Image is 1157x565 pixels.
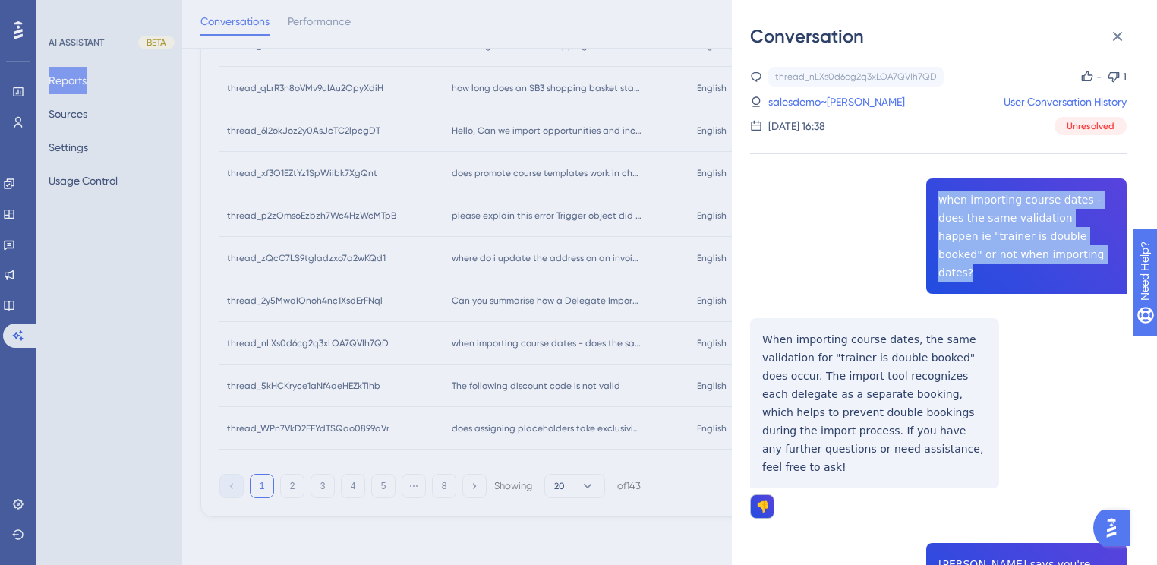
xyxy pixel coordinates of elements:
div: Conversation [750,24,1139,49]
iframe: UserGuiding AI Assistant Launcher [1093,505,1139,551]
div: 1 [1123,68,1127,86]
div: [DATE] 16:38 [768,117,825,135]
span: Unresolved [1067,120,1114,132]
div: - [1096,68,1102,86]
a: User Conversation History [1004,93,1127,111]
div: thread_nLXs0d6cg2q3xLOA7QVIh7QD [775,71,937,83]
a: salesdemo~[PERSON_NAME] [768,93,905,111]
span: Need Help? [36,4,95,22]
